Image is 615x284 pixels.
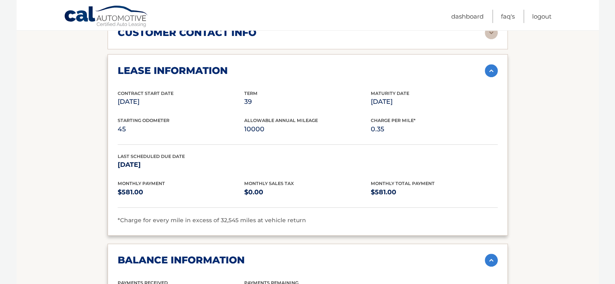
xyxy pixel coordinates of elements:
[118,27,256,39] h2: customer contact info
[118,254,245,266] h2: balance information
[532,10,552,23] a: Logout
[244,118,318,123] span: Allowable Annual Mileage
[244,96,371,107] p: 39
[118,65,228,77] h2: lease information
[118,187,244,198] p: $581.00
[244,187,371,198] p: $0.00
[118,90,173,96] span: Contract Start Date
[371,181,435,186] span: Monthly Total Payment
[371,90,409,96] span: Maturity Date
[244,124,371,135] p: 10000
[118,181,165,186] span: Monthly Payment
[371,96,497,107] p: [DATE]
[118,217,306,224] span: *Charge for every mile in excess of 32,545 miles at vehicle return
[118,118,169,123] span: Starting Odometer
[118,159,244,170] p: [DATE]
[244,181,294,186] span: Monthly Sales Tax
[371,187,497,198] p: $581.00
[501,10,515,23] a: FAQ's
[118,124,244,135] p: 45
[118,96,244,107] p: [DATE]
[451,10,484,23] a: Dashboard
[64,5,149,29] a: Cal Automotive
[118,154,185,159] span: Last Scheduled Due Date
[485,64,498,77] img: accordion-active.svg
[244,90,258,96] span: Term
[371,118,416,123] span: Charge Per Mile*
[485,254,498,267] img: accordion-active.svg
[485,26,498,39] img: accordion-rest.svg
[371,124,497,135] p: 0.35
